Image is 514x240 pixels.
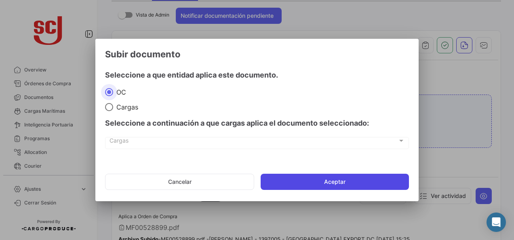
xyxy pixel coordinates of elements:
[113,103,138,111] span: Cargas
[105,48,409,60] h3: Subir documento
[110,139,398,146] span: Cargas
[261,174,409,190] button: Aceptar
[105,69,278,81] h4: Seleccione a que entidad aplica este documento.
[113,88,126,96] span: OC
[105,118,409,129] h4: Seleccione a continuación a que cargas aplica el documento seleccionado:
[105,174,254,190] button: Cancelar
[487,213,506,232] div: Abrir Intercom Messenger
